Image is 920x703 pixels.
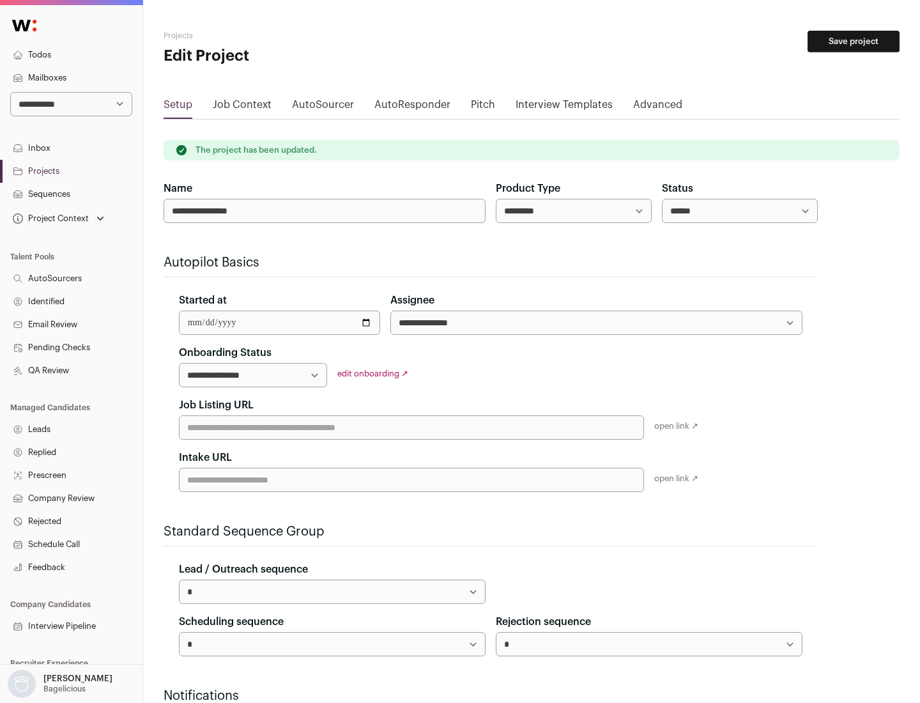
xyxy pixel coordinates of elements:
p: [PERSON_NAME] [43,674,112,684]
img: Wellfound [5,13,43,38]
h2: Standard Sequence Group [164,523,818,541]
a: edit onboarding ↗ [337,369,408,378]
button: Open dropdown [10,210,107,228]
label: Assignee [390,293,434,308]
label: Rejection sequence [496,614,591,630]
a: Job Context [213,97,272,118]
label: Started at [179,293,227,308]
label: Product Type [496,181,560,196]
label: Scheduling sequence [179,614,284,630]
a: AutoResponder [374,97,450,118]
button: Save project [808,31,900,52]
p: The project has been updated. [195,145,317,155]
a: Interview Templates [516,97,613,118]
a: AutoSourcer [292,97,354,118]
label: Lead / Outreach sequence [179,562,308,577]
h2: Autopilot Basics [164,254,818,272]
label: Status [662,181,693,196]
label: Onboarding Status [179,345,272,360]
a: Pitch [471,97,495,118]
p: Bagelicious [43,684,86,694]
button: Open dropdown [5,670,115,698]
a: Advanced [633,97,682,118]
label: Intake URL [179,450,232,465]
label: Job Listing URL [179,398,254,413]
h2: Projects [164,31,409,41]
label: Name [164,181,192,196]
h1: Edit Project [164,46,409,66]
img: nopic.png [8,670,36,698]
div: Project Context [10,213,89,224]
a: Setup [164,97,192,118]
